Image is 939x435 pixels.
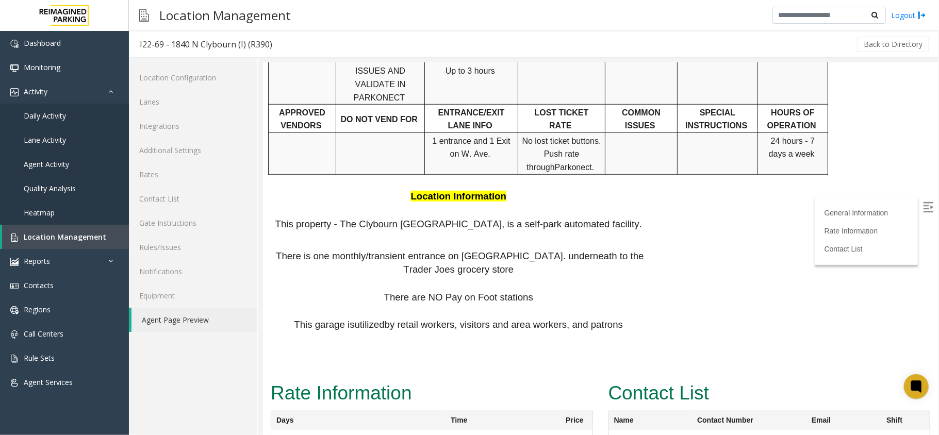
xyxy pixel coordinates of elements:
a: Rules/Issues [129,235,257,259]
span: Monitoring [24,62,60,72]
div: Mon-Tue 06:00 AM - 02:00 PM [623,372,662,399]
a: Rate Information [562,164,615,172]
img: 'icon' [10,282,19,290]
a: General Information [562,146,625,154]
th: Days [8,348,183,367]
th: Contact Number [429,348,543,367]
span: Call Centers [24,329,63,339]
a: Notifications [129,259,257,283]
span: APPROVED VENDORS [16,45,62,68]
span: Reports [24,256,50,266]
th: Price [298,348,330,367]
span: Quality Analysis [24,183,76,193]
a: Integrations [129,114,257,138]
span: Agent Activity [24,159,69,169]
span: Parkonect [292,100,329,109]
img: 'icon' [10,258,19,266]
span: Activity [24,87,47,96]
span: Agent Services [24,377,73,387]
span: This property - The Clybourn [GEOGRAPHIC_DATA], is a self-park automated facility. [12,156,379,166]
td: $3.00 [298,367,330,386]
img: 'icon' [10,233,19,242]
th: Email [543,348,618,367]
h2: Contact List [345,317,668,344]
img: Open/Close Sidebar Menu [660,139,670,149]
a: Contact List [129,187,257,211]
a: Lanes [129,90,257,114]
span: No lost ticket buttons. Push rate through [259,74,338,109]
span: 1 entrance and 1 Exit on W. Ave. [169,74,247,96]
td: FIND RATE IN PARKONECT [183,367,298,386]
img: 'icon' [10,306,19,314]
span: Location Information [147,128,243,139]
span: SPECIAL INSTRUCTIONS [422,45,484,68]
span: Rule Sets [24,353,55,363]
a: Logout [891,10,926,21]
span: LOST TICKET RATE [272,45,326,68]
span: Location Management [24,232,106,242]
span: COMMON ISSUES [359,45,398,68]
img: 'icon' [10,40,19,48]
img: 'icon' [10,88,19,96]
span: Lane Activity [24,135,66,145]
span: Contacts [24,280,54,290]
span: ENTRANCE/EXIT LANE INFO [175,45,242,68]
a: Location Management [2,225,129,249]
span: There are NO Pay on Foot stations [121,229,270,240]
span: by retail workers, visitors and area workers, and patrons [122,256,360,267]
td: SEARCH TICKET NUMBER IN PARKONECT [8,367,183,386]
img: pageIcon [139,3,149,28]
img: 'icon' [10,355,19,363]
td: [PERSON_NAME] [345,367,429,404]
span: DO NOT VEND FOR [78,52,155,61]
h3: Location Management [154,3,296,28]
span: T [137,30,142,39]
span: Heatmap [24,208,55,217]
span: Daily Activity [24,111,66,121]
th: Time [183,348,298,367]
span: Regions [24,305,51,314]
a: Equipment [129,283,257,308]
span: HOURS OF OPERATION [504,45,553,68]
th: Shift [618,348,667,367]
a: Location Configuration [129,65,257,90]
a: Additional Settings [129,138,257,162]
img: logout [918,10,926,21]
h2: Rate Information [8,317,330,344]
img: 'icon' [10,330,19,339]
span: 24 hours - 7 days a week [506,74,552,96]
span: . [329,100,331,109]
div: I22-69 - 1840 N Clybourn (I) (R390) [140,38,272,51]
a: Gate Instructions [129,211,257,235]
span: There is one monthly/transient entrance on [GEOGRAPHIC_DATA]. underneath to the Trader Joes groce... [13,188,381,212]
a: Rates [129,162,257,187]
span: This garage is [31,256,91,267]
a: Agent Page Preview [131,308,257,332]
a: Contact List [562,182,600,190]
span: utilized [92,256,122,267]
img: 'icon' [10,379,19,387]
th: Name [345,348,429,367]
button: Back to Directory [857,37,929,52]
img: 'icon' [10,64,19,72]
span: Dashboard [24,38,61,48]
